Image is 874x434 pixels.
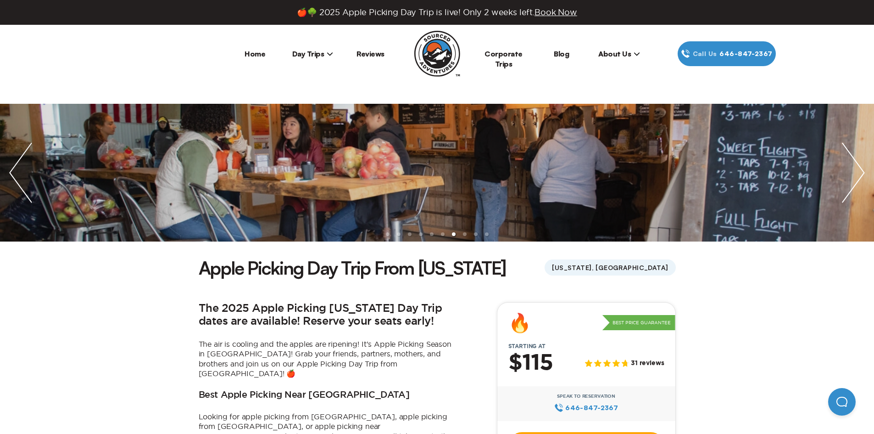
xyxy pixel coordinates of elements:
li: slide item 10 [485,232,489,236]
img: Sourced Adventures company logo [414,31,460,77]
a: Call Us646‍-847‍-2367 [678,41,776,66]
span: 646‍-847‍-2367 [719,49,772,59]
span: [US_STATE], [GEOGRAPHIC_DATA] [545,259,675,276]
li: slide item 6 [441,232,445,236]
p: Best Price Guarantee [602,315,675,331]
h2: The 2025 Apple Picking [US_STATE] Day Trip dates are available! Reserve your seats early! [199,302,456,328]
div: 🔥 [508,314,531,332]
iframe: Help Scout Beacon - Open [828,388,856,416]
h3: Best Apple Picking Near [GEOGRAPHIC_DATA] [199,390,410,401]
span: 646‍-847‍-2367 [565,403,618,413]
a: Corporate Trips [484,49,523,68]
h2: $115 [508,351,553,375]
li: slide item 8 [463,232,467,236]
span: 🍎🌳 2025 Apple Picking Day Trip is live! Only 2 weeks left. [297,7,577,17]
img: next slide / item [833,104,874,242]
li: slide item 7 [452,232,456,236]
li: slide item 4 [419,232,423,236]
li: slide item 9 [474,232,478,236]
span: 31 reviews [631,360,664,367]
span: About Us [598,49,640,58]
li: slide item 5 [430,232,434,236]
li: slide item 3 [408,232,412,236]
a: Blog [554,49,569,58]
p: The air is cooling and the apples are ripening! It’s Apple Picking Season in [GEOGRAPHIC_DATA]! G... [199,339,456,379]
span: Book Now [534,8,577,17]
span: Starting at [497,343,557,349]
span: Speak to Reservation [557,394,615,399]
h1: Apple Picking Day Trip From [US_STATE] [199,255,507,280]
li: slide item 2 [397,232,401,236]
span: Day Trips [292,49,334,58]
a: Reviews [356,49,384,58]
a: Home [245,49,265,58]
li: slide item 1 [386,232,390,236]
span: Call Us [690,49,720,59]
a: 646‍-847‍-2367 [554,403,618,413]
